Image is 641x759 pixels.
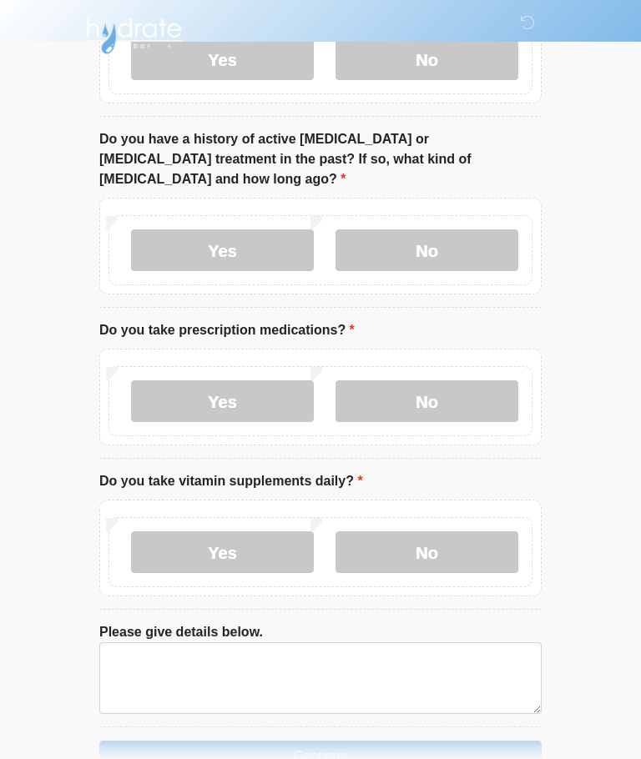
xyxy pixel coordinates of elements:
[336,229,518,271] label: No
[131,229,314,271] label: Yes
[336,380,518,422] label: No
[131,380,314,422] label: Yes
[99,471,363,491] label: Do you take vitamin supplements daily?
[99,622,263,642] label: Please give details below.
[99,320,355,340] label: Do you take prescription medications?
[131,531,314,573] label: Yes
[83,13,184,55] img: Hydrate IV Bar - Arcadia Logo
[99,129,542,189] label: Do you have a history of active [MEDICAL_DATA] or [MEDICAL_DATA] treatment in the past? If so, wh...
[336,531,518,573] label: No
